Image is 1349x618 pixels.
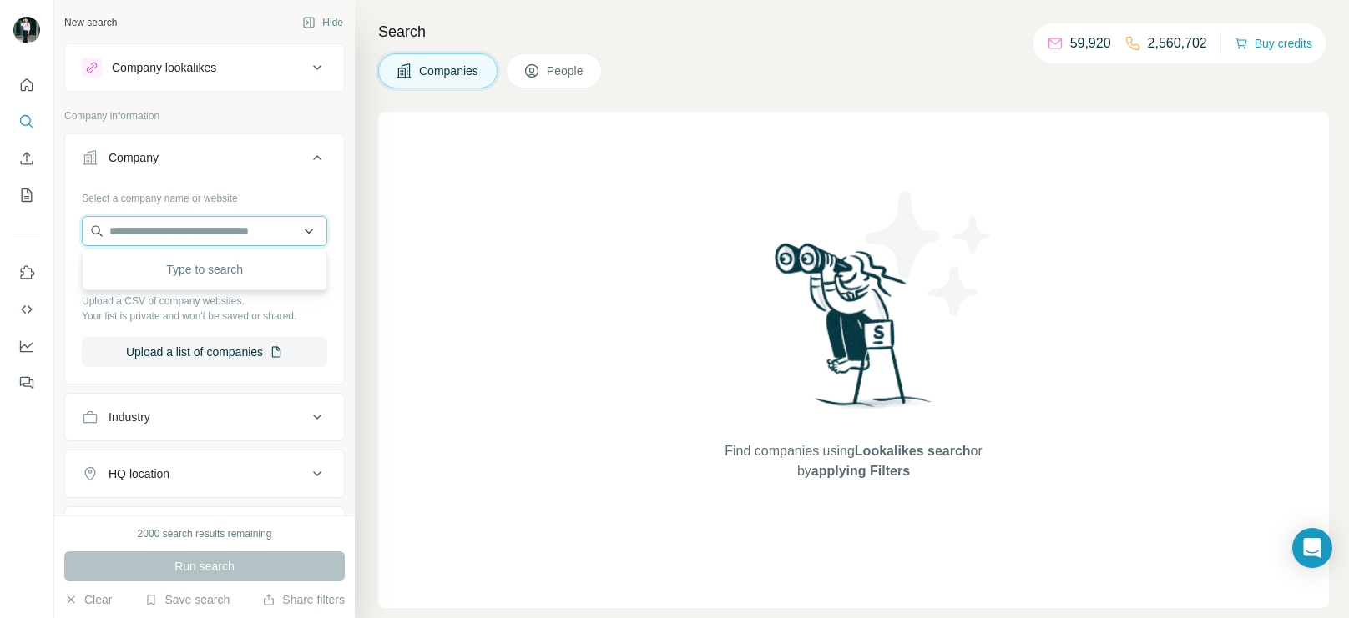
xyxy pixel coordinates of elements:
p: Your list is private and won't be saved or shared. [82,309,327,324]
div: Company lookalikes [112,59,216,76]
button: Clear [64,591,112,608]
button: Search [13,107,40,137]
button: Industry [65,397,344,437]
button: Dashboard [13,331,40,361]
button: My lists [13,180,40,210]
div: Industry [109,409,150,425]
div: Select a company name or website [82,184,327,206]
button: Hide [291,10,355,35]
img: Surfe Illustration - Stars [854,178,1004,329]
div: HQ location [109,465,169,482]
img: Surfe Illustration - Woman searching with binoculars [767,239,941,425]
span: People [547,63,585,79]
span: Lookalikes search [855,444,971,458]
div: Company [109,149,159,166]
button: Buy credits [1235,32,1312,55]
span: Find companies using or by [720,441,987,481]
button: Share filters [262,591,345,608]
div: Type to search [86,253,323,286]
div: 2000 search results remaining [138,526,272,541]
p: 2,560,702 [1148,33,1207,53]
button: Annual revenue ($) [65,510,344,550]
p: 59,920 [1070,33,1111,53]
button: Feedback [13,368,40,398]
span: applying Filters [811,464,910,478]
button: Company [65,138,344,184]
img: Avatar [13,17,40,43]
button: Save search [144,591,230,608]
p: Company information [64,108,345,123]
div: New search [64,15,117,30]
h4: Search [378,20,1329,43]
button: Upload a list of companies [82,337,327,367]
span: Companies [419,63,480,79]
button: Enrich CSV [13,143,40,173]
div: Open Intercom Messenger [1292,528,1332,568]
button: Quick start [13,70,40,100]
button: HQ location [65,454,344,494]
button: Company lookalikes [65,48,344,88]
p: Upload a CSV of company websites. [82,294,327,309]
button: Use Surfe on LinkedIn [13,258,40,288]
button: Use Surfe API [13,294,40,324]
